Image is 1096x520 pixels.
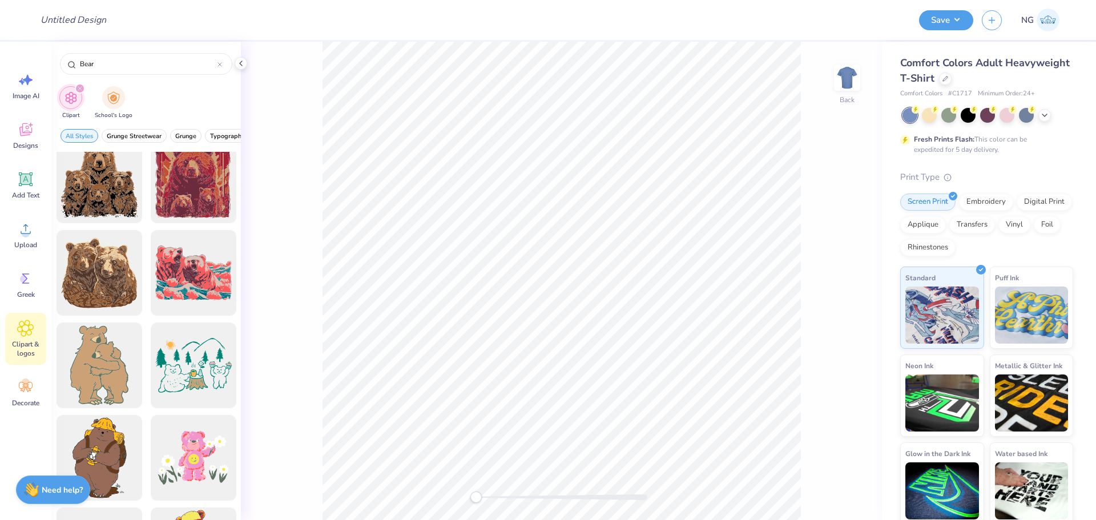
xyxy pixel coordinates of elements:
input: Try "Stars" [79,58,217,70]
img: Metallic & Glitter Ink [995,374,1069,432]
span: Decorate [12,398,39,408]
button: filter button [205,129,250,143]
span: Minimum Order: 24 + [978,89,1035,99]
span: NG [1021,14,1034,27]
img: Standard [905,287,979,344]
div: This color can be expedited for 5 day delivery. [914,134,1054,155]
span: Glow in the Dark Ink [905,448,970,459]
img: Nico Gerona [1037,9,1059,31]
div: Accessibility label [470,491,482,503]
span: Typography [210,132,245,140]
strong: Fresh Prints Flash: [914,135,974,144]
span: Metallic & Glitter Ink [995,360,1062,372]
img: Puff Ink [995,287,1069,344]
span: Clipart & logos [7,340,45,358]
img: Water based Ink [995,462,1069,519]
strong: Need help? [42,485,83,495]
div: filter for Clipart [59,86,82,120]
div: Rhinestones [900,239,956,256]
div: Applique [900,216,946,233]
span: Greek [17,290,35,299]
div: Screen Print [900,194,956,211]
span: # C1717 [948,89,972,99]
span: Neon Ink [905,360,933,372]
div: Digital Print [1017,194,1072,211]
span: Clipart [62,111,80,120]
span: Standard [905,272,936,284]
button: filter button [61,129,98,143]
img: Neon Ink [905,374,979,432]
div: Foil [1034,216,1061,233]
button: filter button [95,86,132,120]
div: Embroidery [959,194,1013,211]
img: Back [836,66,859,89]
span: Grunge Streetwear [107,132,162,140]
span: Designs [13,141,38,150]
button: Save [919,10,973,30]
div: Back [840,95,855,105]
button: filter button [102,129,167,143]
span: Comfort Colors [900,89,942,99]
button: filter button [170,129,202,143]
span: Grunge [175,132,196,140]
span: School's Logo [95,111,132,120]
span: Add Text [12,191,39,200]
button: filter button [59,86,82,120]
span: Upload [14,240,37,249]
span: Comfort Colors Adult Heavyweight T-Shirt [900,56,1070,85]
div: filter for School's Logo [95,86,132,120]
span: Image AI [13,91,39,100]
img: School's Logo Image [107,91,120,104]
div: Transfers [949,216,995,233]
img: Glow in the Dark Ink [905,462,979,519]
div: Print Type [900,171,1073,184]
span: Puff Ink [995,272,1019,284]
span: Water based Ink [995,448,1047,459]
a: NG [1016,9,1065,31]
img: Clipart Image [65,91,78,104]
div: Vinyl [998,216,1030,233]
input: Untitled Design [31,9,115,31]
span: All Styles [66,132,93,140]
